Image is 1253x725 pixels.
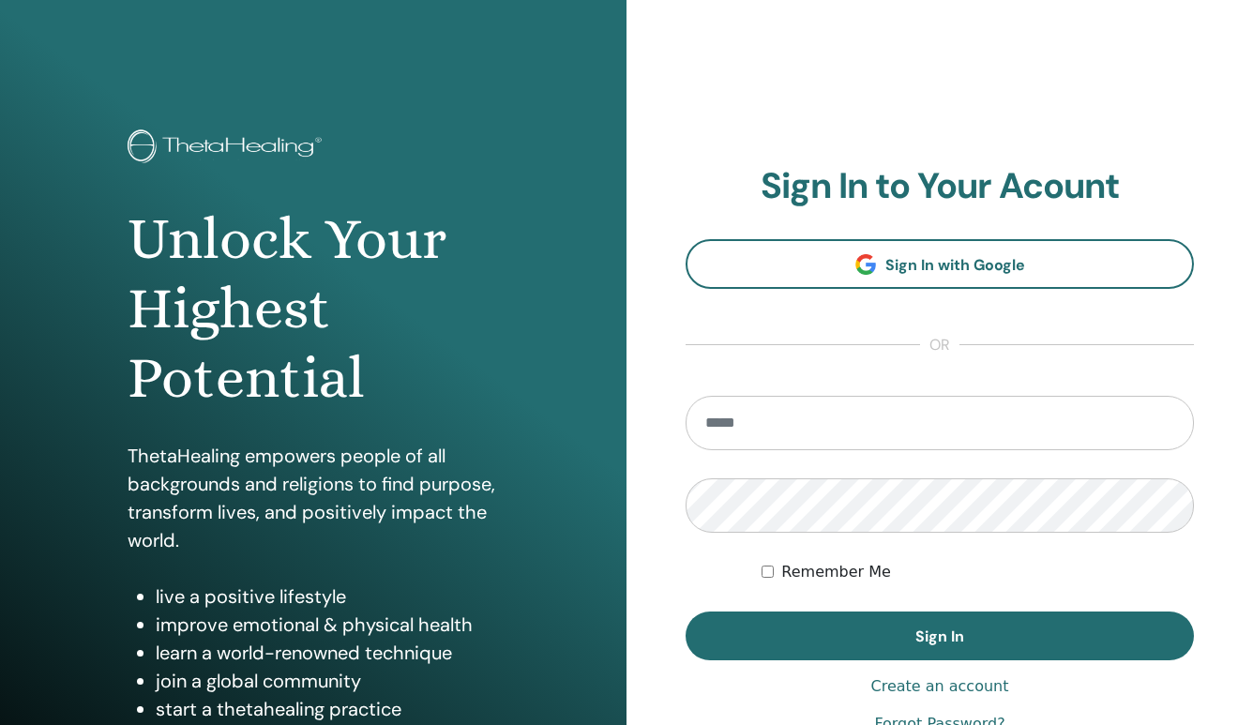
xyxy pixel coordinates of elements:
button: Sign In [686,612,1194,660]
p: ThetaHealing empowers people of all backgrounds and religions to find purpose, transform lives, a... [128,442,498,554]
span: Sign In [915,627,964,646]
label: Remember Me [781,561,891,583]
li: start a thetahealing practice [156,695,498,723]
a: Create an account [870,675,1008,698]
li: learn a world-renowned technique [156,639,498,667]
span: or [920,334,959,356]
li: improve emotional & physical health [156,611,498,639]
li: join a global community [156,667,498,695]
span: Sign In with Google [885,255,1025,275]
div: Keep me authenticated indefinitely or until I manually logout [762,561,1194,583]
h2: Sign In to Your Acount [686,165,1194,208]
a: Sign In with Google [686,239,1194,289]
h1: Unlock Your Highest Potential [128,204,498,414]
li: live a positive lifestyle [156,582,498,611]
